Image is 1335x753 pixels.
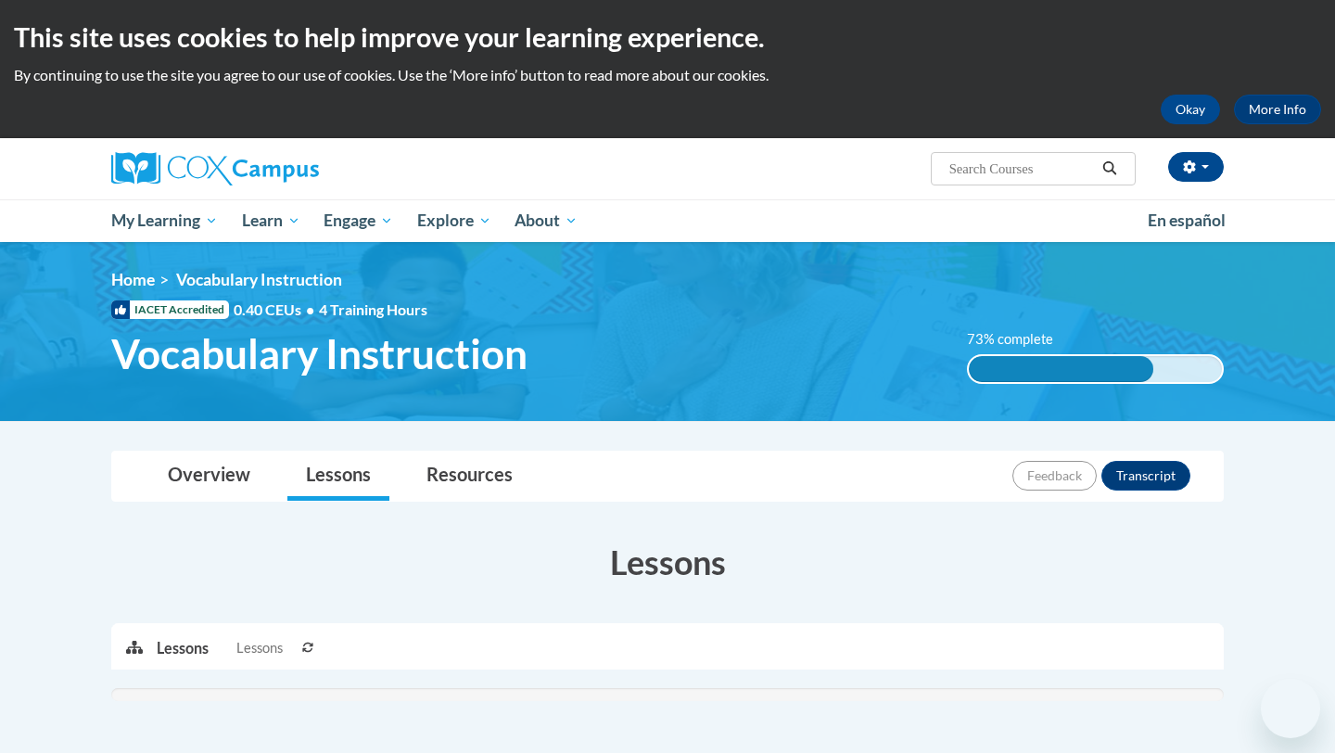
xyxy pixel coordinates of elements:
[1148,211,1226,230] span: En español
[1136,201,1238,240] a: En español
[969,356,1154,382] div: 73% complete
[111,270,155,289] a: Home
[287,452,389,501] a: Lessons
[111,300,229,319] span: IACET Accredited
[1234,95,1321,124] a: More Info
[236,638,283,658] span: Lessons
[111,329,528,378] span: Vocabulary Instruction
[14,19,1321,56] h2: This site uses cookies to help improve your learning experience.
[1261,679,1320,738] iframe: Button to launch messaging window
[1096,158,1124,180] button: Search
[111,210,218,232] span: My Learning
[149,452,269,501] a: Overview
[99,199,230,242] a: My Learning
[408,452,531,501] a: Resources
[111,539,1224,585] h3: Lessons
[83,199,1252,242] div: Main menu
[1161,95,1220,124] button: Okay
[405,199,503,242] a: Explore
[242,210,300,232] span: Learn
[234,300,319,320] span: 0.40 CEUs
[503,199,591,242] a: About
[515,210,578,232] span: About
[306,300,314,318] span: •
[176,270,342,289] span: Vocabulary Instruction
[324,210,393,232] span: Engage
[311,199,405,242] a: Engage
[1101,461,1190,491] button: Transcript
[230,199,312,242] a: Learn
[157,638,209,658] p: Lessons
[1012,461,1097,491] button: Feedback
[947,158,1096,180] input: Search Courses
[1168,152,1224,182] button: Account Settings
[417,210,491,232] span: Explore
[14,65,1321,85] p: By continuing to use the site you agree to our use of cookies. Use the ‘More info’ button to read...
[111,152,319,185] img: Cox Campus
[111,152,464,185] a: Cox Campus
[319,300,427,318] span: 4 Training Hours
[967,329,1074,350] label: 73% complete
